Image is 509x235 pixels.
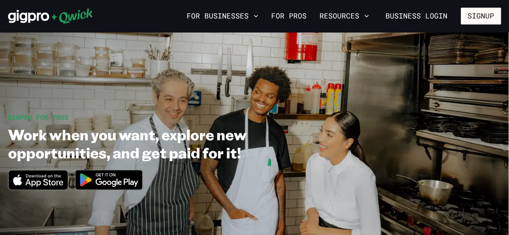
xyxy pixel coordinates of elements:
a: Business Login [379,8,454,25]
a: For Pros [268,9,310,23]
button: Signup [461,8,501,25]
span: GIGPRO FOR PROS [8,113,68,121]
img: Get it on Google Play [70,165,148,195]
a: Download on the App Store [8,183,68,192]
button: For Businesses [183,9,262,23]
h1: Work when you want, explore new opportunities, and get paid for it! [8,125,304,161]
button: Resources [316,9,372,23]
